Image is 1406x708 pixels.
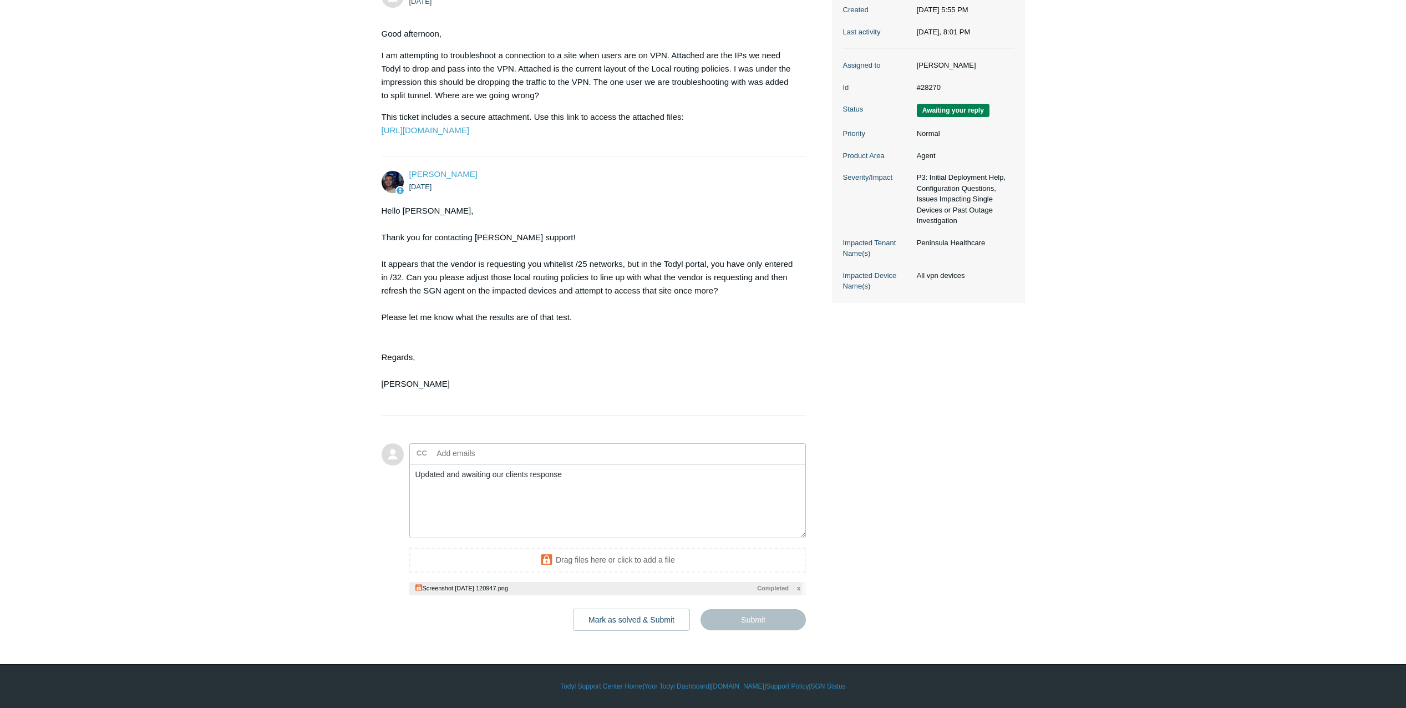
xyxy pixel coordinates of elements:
div: Hello [PERSON_NAME], Thank you for contacting [PERSON_NAME] support! It appears that the vendor i... [382,204,795,404]
dd: #28270 [911,82,1014,93]
a: SGN Status [811,681,846,691]
input: Submit [701,609,806,630]
time: 09/19/2025, 19:35 [409,183,432,191]
dd: Peninsula Healthcare [911,237,1014,249]
div: | | | | [382,681,1025,691]
button: Mark as solved & Submit [573,609,690,631]
dt: Last activity [843,27,911,38]
span: We are waiting for you to respond [917,104,989,117]
time: 09/19/2025, 17:55 [917,6,968,14]
a: Todyl Support Center Home [560,681,642,691]
dt: Priority [843,128,911,139]
p: This ticket includes a secure attachment. Use this link to access the attached files: [382,110,795,137]
span: x [797,584,800,593]
dd: Agent [911,150,1014,161]
a: [DOMAIN_NAME] [711,681,764,691]
span: Completed [757,584,789,593]
dt: Created [843,4,911,16]
a: Support Policy [766,681,809,691]
a: [PERSON_NAME] [409,169,478,179]
input: Add emails [433,445,552,462]
dd: All vpn devices [911,270,1014,281]
textarea: Add your reply [409,464,806,539]
a: Your Todyl Dashboard [644,681,709,691]
dt: Impacted Tenant Name(s) [843,237,911,259]
time: 09/21/2025, 20:01 [917,28,971,36]
dt: Assigned to [843,60,911,71]
span: Connor Davis [409,169,478,179]
a: [URL][DOMAIN_NAME] [382,125,469,135]
dt: Product Area [843,150,911,161]
dt: Id [843,82,911,93]
dt: Status [843,104,911,115]
dt: Impacted Device Name(s) [843,270,911,292]
dd: P3: Initial Deployment Help, Configuration Questions, Issues Impacting Single Devices or Past Out... [911,172,1014,226]
dt: Severity/Impact [843,172,911,183]
dd: [PERSON_NAME] [911,60,1014,71]
label: CC [417,445,427,462]
p: Good afternoon, [382,27,795,41]
dd: Normal [911,128,1014,139]
p: I am attempting to troubleshoot a connection to a site when users are on VPN. Attached are the IP... [382,49,795,102]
